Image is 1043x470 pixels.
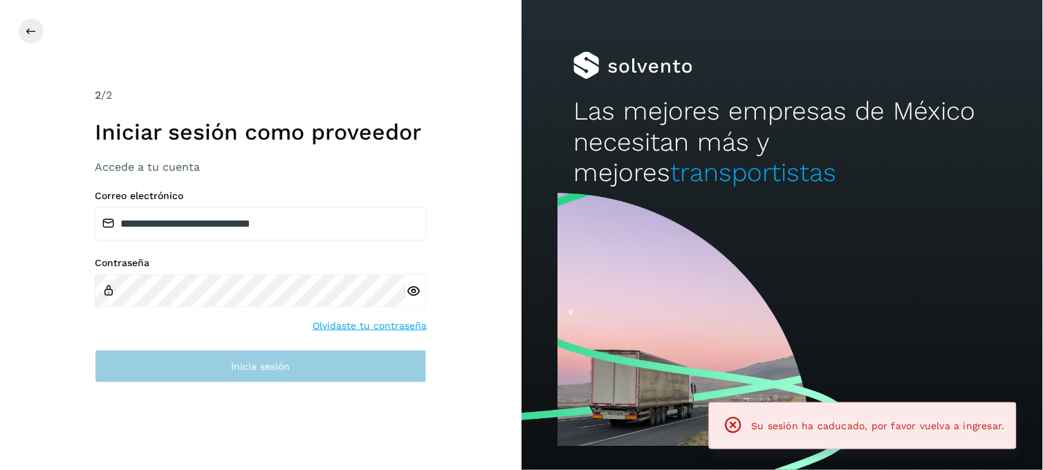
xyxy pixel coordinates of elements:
h1: Iniciar sesión como proveedor [95,119,427,145]
span: Su sesión ha caducado, por favor vuelva a ingresar. [752,420,1005,431]
div: /2 [95,87,427,104]
span: Inicia sesión [232,361,290,371]
label: Correo electrónico [95,190,427,202]
span: 2 [95,88,101,102]
h2: Las mejores empresas de México necesitan más y mejores [573,96,990,188]
a: Olvidaste tu contraseña [313,319,427,333]
span: transportistas [670,158,836,187]
label: Contraseña [95,257,427,269]
h3: Accede a tu cuenta [95,160,427,173]
button: Inicia sesión [95,350,427,383]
